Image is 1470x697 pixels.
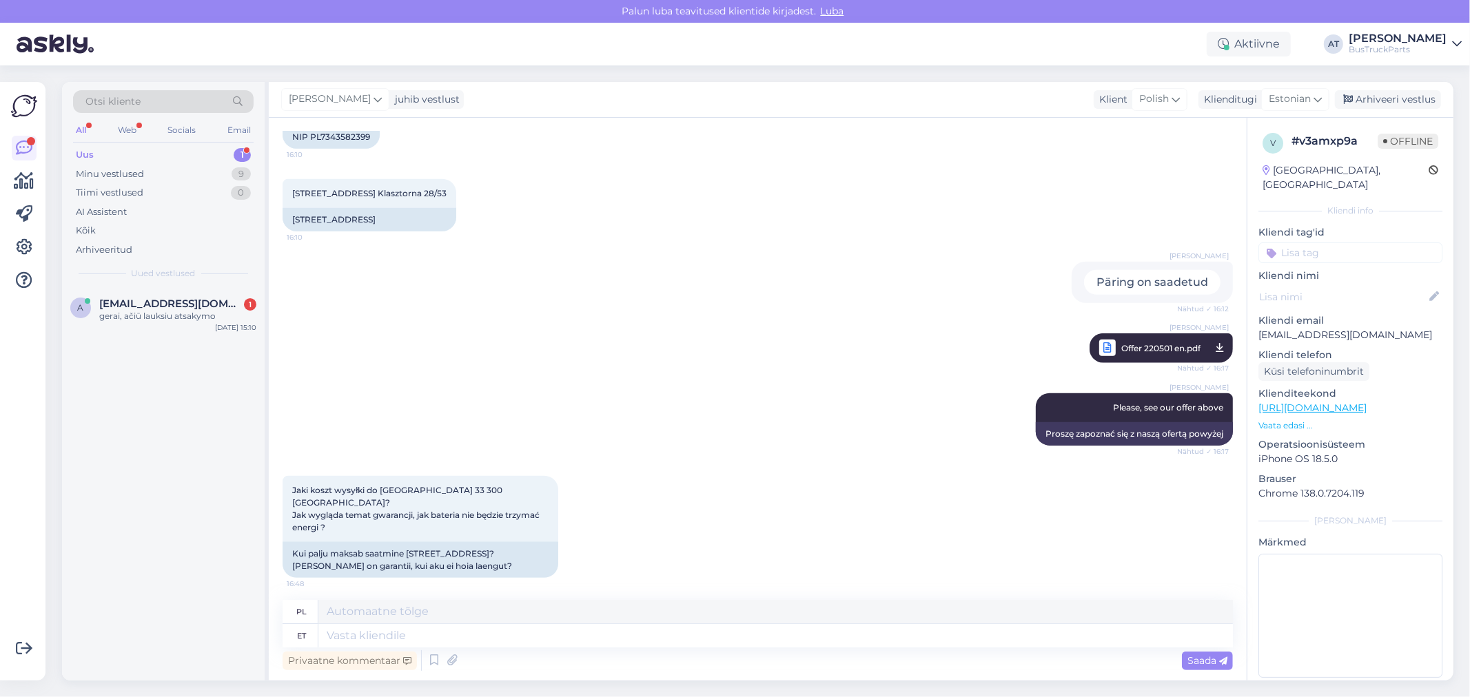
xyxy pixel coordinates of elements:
[85,94,141,109] span: Otsi kliente
[76,243,132,257] div: Arhiveeritud
[1084,270,1221,295] div: Päring on saadetud
[1170,322,1229,333] span: [PERSON_NAME]
[1258,313,1442,328] p: Kliendi email
[1258,242,1442,263] input: Lisa tag
[817,5,848,17] span: Luba
[1187,654,1227,667] span: Saada
[1258,437,1442,452] p: Operatsioonisüsteem
[287,232,338,242] span: 16:10
[244,298,256,311] div: 1
[1292,133,1378,149] div: # v3amxp9a
[1335,90,1441,109] div: Arhiveeri vestlus
[1139,92,1169,107] span: Polish
[1113,402,1223,413] span: Please, see our offer above
[115,121,139,139] div: Web
[283,542,558,578] div: Kui palju maksab saatmine [STREET_ADDRESS]? [PERSON_NAME] on garantii, kui aku ei hoia laengut?
[76,148,94,162] div: Uus
[1258,419,1442,432] p: Vaata edasi ...
[1258,328,1442,342] p: [EMAIL_ADDRESS][DOMAIN_NAME]
[1177,304,1229,314] span: Nähtud ✓ 16:12
[225,121,254,139] div: Email
[1258,205,1442,217] div: Kliendi info
[1177,446,1229,457] span: Nähtud ✓ 16:17
[283,208,456,231] div: [STREET_ADDRESS]
[297,624,306,647] div: et
[1258,225,1442,240] p: Kliendi tag'id
[165,121,198,139] div: Socials
[1349,44,1447,55] div: BusTruckParts
[1258,472,1442,486] p: Brauser
[1177,360,1229,377] span: Nähtud ✓ 16:17
[232,167,251,181] div: 9
[1090,333,1233,363] a: [PERSON_NAME]Offer 220501 en.pdfNähtud ✓ 16:17
[1378,134,1438,149] span: Offline
[296,600,307,623] div: pl
[1269,92,1311,107] span: Estonian
[292,485,542,532] span: Jaki koszt wysyłki do [GEOGRAPHIC_DATA] 33 300 [GEOGRAPHIC_DATA]? Jak wygląda temat gwarancji, ja...
[289,92,371,107] span: [PERSON_NAME]
[76,167,144,181] div: Minu vestlused
[1258,386,1442,401] p: Klienditeekond
[1270,138,1276,148] span: v
[1036,422,1233,446] div: Proszę zapoznać się z naszą ofertą powyżej
[287,579,338,589] span: 16:48
[1349,33,1462,55] a: [PERSON_NAME]BusTruckParts
[1258,514,1442,527] div: [PERSON_NAME]
[283,125,380,149] div: NIP PL7343582399
[283,652,417,670] div: Privaatne kommentaar
[231,186,251,200] div: 0
[1324,34,1343,54] div: AT
[76,224,96,238] div: Kõik
[1121,340,1201,357] span: Offer 220501 en.pdf
[1094,92,1127,107] div: Klient
[1170,382,1229,393] span: [PERSON_NAME]
[234,148,251,162] div: 1
[1258,348,1442,362] p: Kliendi telefon
[1263,163,1429,192] div: [GEOGRAPHIC_DATA], [GEOGRAPHIC_DATA]
[292,188,447,198] span: [STREET_ADDRESS] Klasztorna 28/53
[1170,251,1229,261] span: [PERSON_NAME]
[1258,452,1442,466] p: iPhone OS 18.5.0
[99,298,243,310] span: arnoldas.v10@gmail.com
[389,92,460,107] div: juhib vestlust
[287,149,338,160] span: 16:10
[1258,269,1442,283] p: Kliendi nimi
[99,310,256,322] div: gerai, ačiū lauksiu atsakymo
[215,322,256,333] div: [DATE] 15:10
[1259,289,1427,304] input: Lisa nimi
[78,302,84,313] span: a
[1198,92,1257,107] div: Klienditugi
[73,121,89,139] div: All
[1258,402,1367,414] a: [URL][DOMAIN_NAME]
[76,205,127,219] div: AI Assistent
[1207,32,1291,56] div: Aktiivne
[76,186,143,200] div: Tiimi vestlused
[1258,535,1442,550] p: Märkmed
[1258,486,1442,501] p: Chrome 138.0.7204.119
[132,267,196,280] span: Uued vestlused
[11,93,37,119] img: Askly Logo
[1349,33,1447,44] div: [PERSON_NAME]
[1258,362,1369,381] div: Küsi telefoninumbrit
